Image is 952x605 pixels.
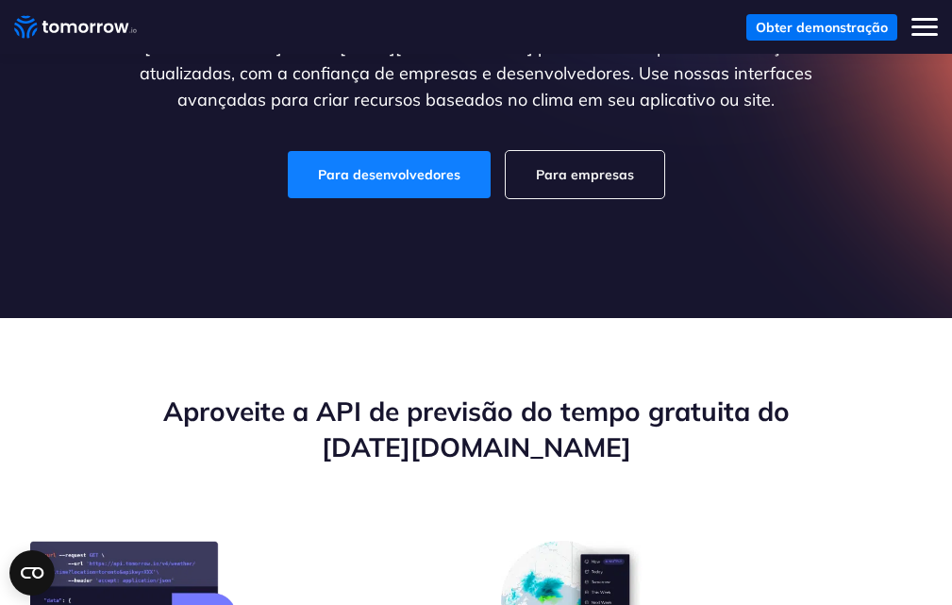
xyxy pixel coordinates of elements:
[163,395,790,463] font: Aproveite a API de previsão do tempo gratuita do [DATE][DOMAIN_NAME]
[506,151,664,198] a: Para empresas
[756,19,888,36] font: Obter demonstração
[536,166,634,183] font: Para empresas
[911,14,938,41] button: Alternar menu móvel
[746,14,897,41] a: Obter demonstração
[318,166,460,183] font: Para desenvolvedores
[288,151,491,198] a: Para desenvolvedores
[9,550,55,596] button: Open CMP widget
[14,13,137,42] a: Link para casa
